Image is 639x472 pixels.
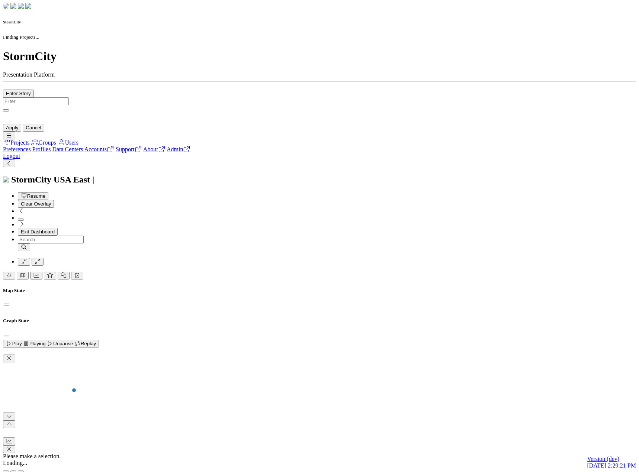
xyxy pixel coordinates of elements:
[167,146,190,152] a: Admin
[587,462,636,469] span: [DATE] 2:29:21 PM
[52,146,83,152] a: Data Centers
[92,175,94,184] span: |
[3,139,30,146] a: Projects
[25,3,31,9] img: chi-fish-blink.png
[3,146,31,152] a: Preferences
[58,139,78,146] a: Users
[3,20,636,24] h6: StormCity
[11,175,51,184] span: StormCity
[3,3,9,9] img: chi-fish-down.png
[116,146,142,152] a: Support
[587,456,636,469] a: Version (dev) [DATE] 2:29:21 PM
[18,200,54,208] button: Clear Overlay
[10,3,16,9] img: chi-fish-down.png
[143,146,166,152] a: About
[3,288,636,294] h5: Map State
[31,139,56,146] a: Groups
[18,192,48,200] button: Resume
[18,3,24,9] img: chi-fish-up.png
[6,341,22,346] span: Play
[74,341,96,346] span: Replay
[3,97,69,105] input: Filter
[3,124,21,132] button: Apply
[54,175,90,184] span: USA East
[47,341,73,346] span: Unpause
[3,460,636,466] div: Loading...
[84,146,114,152] a: Accounts
[3,34,39,40] small: Finding Projects...
[3,453,636,460] div: Please make a selection.
[3,49,636,63] h1: StormCity
[3,340,99,347] button: Play Playing Unpause Replay
[23,124,44,132] button: Cancel
[32,146,51,152] a: Profiles
[3,90,34,97] button: Enter Story
[3,153,20,159] a: Logout
[3,71,55,78] span: Presentation Platform
[18,236,84,243] input: Search
[23,341,45,346] span: Playing
[3,318,636,324] h5: Graph State
[3,177,9,182] img: chi-fish-icon.svg
[18,228,58,236] button: Exit Dashboard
